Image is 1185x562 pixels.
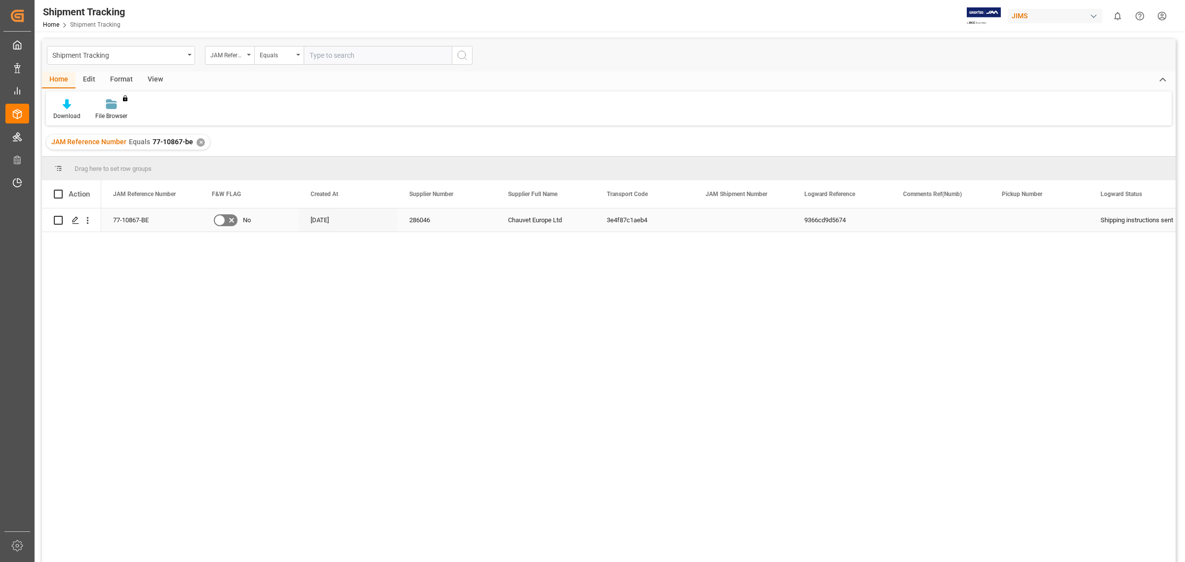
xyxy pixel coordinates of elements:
[496,208,595,232] div: Chauvet Europe Ltd
[508,191,557,198] span: Supplier Full Name
[210,48,244,60] div: JAM Reference Number
[53,112,80,120] div: Download
[299,208,397,232] div: [DATE]
[397,208,496,232] div: 286046
[75,165,152,172] span: Drag here to set row groups
[101,208,200,232] div: 77-10867-BE
[69,190,90,199] div: Action
[595,208,694,232] div: 3e4f87c1aeb4
[205,46,254,65] button: open menu
[153,138,193,146] span: 77-10867-be
[243,209,251,232] span: No
[1101,191,1142,198] span: Logward Status
[42,72,76,88] div: Home
[43,21,59,28] a: Home
[967,7,1001,25] img: Exertis%20JAM%20-%20Email%20Logo.jpg_1722504956.jpg
[1002,191,1042,198] span: Pickup Number
[452,46,473,65] button: search button
[607,191,648,198] span: Transport Code
[47,46,195,65] button: open menu
[43,4,125,19] div: Shipment Tracking
[1008,9,1103,23] div: JIMS
[113,191,176,198] span: JAM Reference Number
[792,208,891,232] div: 9366cd9d5674
[260,48,293,60] div: Equals
[304,46,452,65] input: Type to search
[903,191,962,198] span: Comments Ref(Numb)
[197,138,205,147] div: ✕
[51,138,126,146] span: JAM Reference Number
[52,48,184,61] div: Shipment Tracking
[42,208,101,232] div: Press SPACE to select this row.
[409,191,453,198] span: Supplier Number
[1106,5,1129,27] button: show 0 new notifications
[1101,209,1176,232] div: Shipping instructions sent
[1008,6,1106,25] button: JIMS
[254,46,304,65] button: open menu
[804,191,855,198] span: Logward Reference
[103,72,140,88] div: Format
[76,72,103,88] div: Edit
[212,191,241,198] span: F&W FLAG
[140,72,170,88] div: View
[129,138,150,146] span: Equals
[1129,5,1151,27] button: Help Center
[311,191,338,198] span: Created At
[706,191,767,198] span: JAM Shipment Number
